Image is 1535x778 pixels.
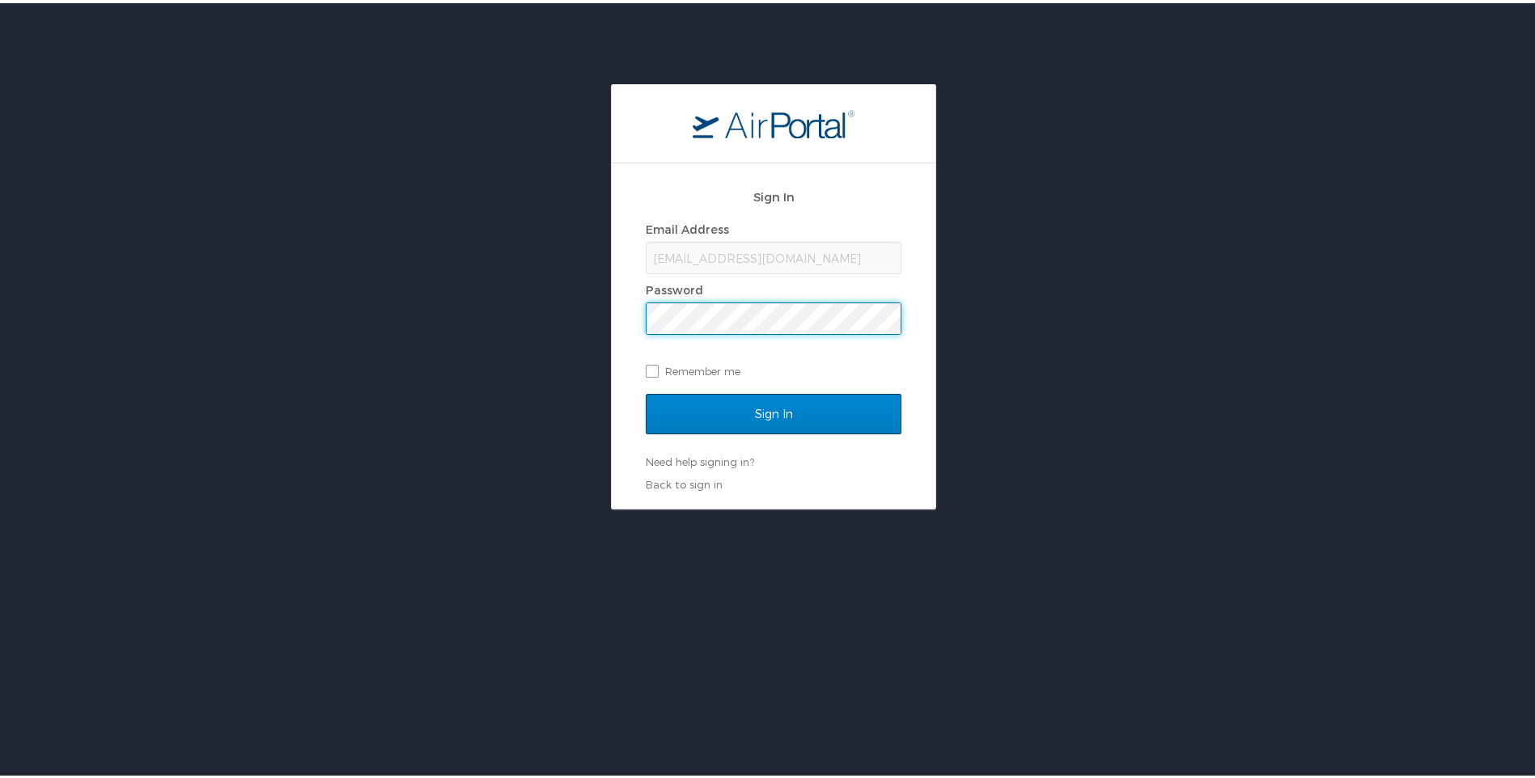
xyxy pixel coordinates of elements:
a: Back to sign in [646,475,723,488]
h2: Sign In [646,184,901,203]
a: Need help signing in? [646,452,754,465]
label: Remember me [646,356,901,380]
img: logo [693,106,854,135]
input: Sign In [646,391,901,431]
label: Password [646,280,703,294]
label: Email Address [646,219,729,233]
